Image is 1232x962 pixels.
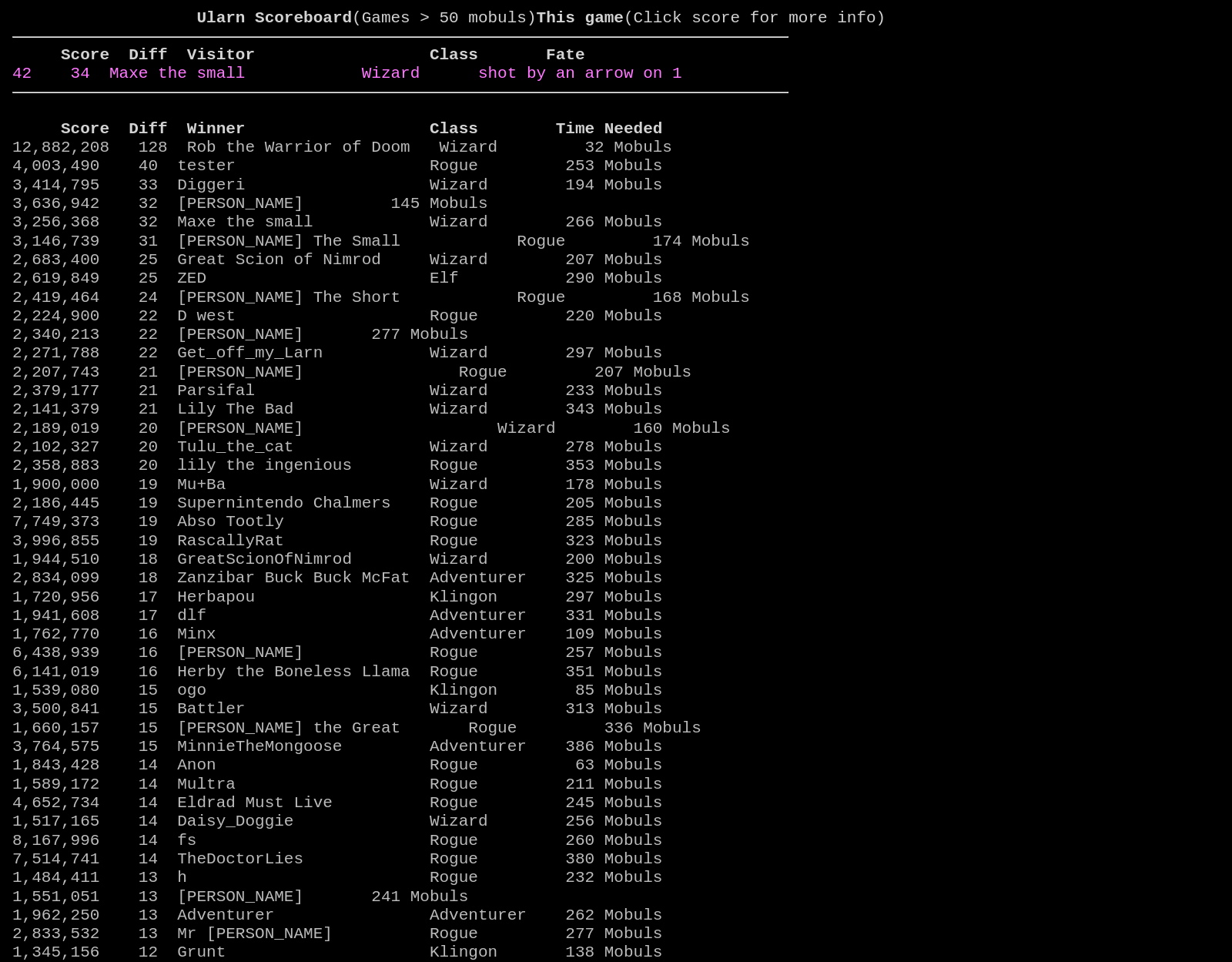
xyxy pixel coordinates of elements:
a: 2,186,445 19 Supernintendo Chalmers Rogue 205 Mobuls [12,494,662,512]
a: 7,514,741 14 TheDoctorLies Rogue 380 Mobuls [12,850,662,868]
a: 1,962,250 13 Adventurer Adventurer 262 Mobuls [12,907,662,924]
a: 1,762,770 16 Minx Adventurer 109 Mobuls [12,625,662,643]
a: 2,224,900 22 D west Rogue 220 Mobuls [12,307,662,325]
a: 3,414,795 33 Diggeri Wizard 194 Mobuls [12,176,662,194]
a: 1,843,428 14 Anon Rogue 63 Mobuls [12,756,662,774]
a: 3,764,575 15 MinnieTheMongoose Adventurer 386 Mobuls [12,738,662,756]
a: 8,167,996 14 fs Rogue 260 Mobuls [12,832,662,850]
a: 2,189,019 20 [PERSON_NAME] Wizard 160 Mobuls [12,420,731,437]
b: Score Diff Winner Class Time Needed [61,120,662,138]
larn: (Games > 50 mobuls) (Click score for more info) Click on a score for more information ---- Reload... [12,9,788,913]
a: 3,256,368 32 Maxe the small Wizard 266 Mobuls [12,213,662,231]
a: 7,749,373 19 Abso Tootly Rogue 285 Mobuls [12,513,662,531]
a: 3,500,841 15 Battler Wizard 313 Mobuls [12,700,662,718]
a: 12,882,208 128 Rob the Warrior of Doom Wizard 32 Mobuls [12,139,672,156]
a: 2,619,849 25 ZED Elf 290 Mobuls [12,270,662,287]
a: 2,419,464 24 [PERSON_NAME] The Short Rogue 168 Mobuls [12,289,750,307]
a: 2,683,400 25 Great Scion of Nimrod Wizard 207 Mobuls [12,251,662,269]
b: Score Diff Visitor Class Fate [61,46,585,64]
a: 4,652,734 14 Eldrad Must Live Rogue 245 Mobuls [12,794,662,812]
a: 2,141,379 21 Lily The Bad Wizard 343 Mobuls [12,401,662,418]
a: 3,146,739 31 [PERSON_NAME] The Small Rogue 174 Mobuls [12,233,750,250]
a: 1,484,411 13 h Rogue 232 Mobuls [12,869,662,887]
a: 1,539,080 15 ogo Klingon 85 Mobuls [12,682,662,699]
a: 2,207,743 21 [PERSON_NAME] Rogue 207 Mobuls [12,364,691,381]
a: 1,551,051 13 [PERSON_NAME] 241 Mobuls [12,888,468,906]
a: 4,003,490 40 tester Rogue 253 Mobuls [12,157,662,175]
a: 1,660,157 15 [PERSON_NAME] the Great Rogue 336 Mobuls [12,719,701,737]
a: 3,636,942 32 [PERSON_NAME] 145 Mobuls [12,195,488,213]
a: 6,438,939 16 [PERSON_NAME] Rogue 257 Mobuls [12,644,662,662]
a: 3,996,855 19 RascallyRat Rogue 323 Mobuls [12,532,662,550]
b: This game [537,9,624,27]
a: 1,900,000 19 Mu+Ba Wizard 178 Mobuls [12,476,662,494]
a: 1,720,956 17 Herbapou Klingon 297 Mobuls [12,588,662,606]
a: 1,589,172 14 Multra Rogue 211 Mobuls [12,776,662,793]
a: 2,102,327 20 Tulu_the_cat Wizard 278 Mobuls [12,438,662,456]
a: 2,340,213 22 [PERSON_NAME] 277 Mobuls [12,326,468,344]
a: 1,941,608 17 dlf Adventurer 331 Mobuls [12,607,662,625]
a: 1,517,165 14 Daisy_Doggie Wizard 256 Mobuls [12,813,662,830]
a: 2,358,883 20 lily the ingenious Rogue 353 Mobuls [12,457,662,474]
a: 2,834,099 18 Zanzibar Buck Buck McFat Adventurer 325 Mobuls [12,569,662,587]
a: 42 34 Maxe the small Wizard shot by an arrow on 1 [12,65,682,82]
a: 1,944,510 18 GreatScionOfNimrod Wizard 200 Mobuls [12,551,662,568]
a: 6,141,019 16 Herby the Boneless Llama Rogue 351 Mobuls [12,663,662,681]
a: 2,271,788 22 Get_off_my_Larn Wizard 297 Mobuls [12,344,662,362]
b: Ularn Scoreboard [196,9,352,27]
a: 1,345,156 12 Grunt Klingon 138 Mobuls [12,944,662,961]
a: 2,379,177 21 Parsifal Wizard 233 Mobuls [12,382,662,400]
